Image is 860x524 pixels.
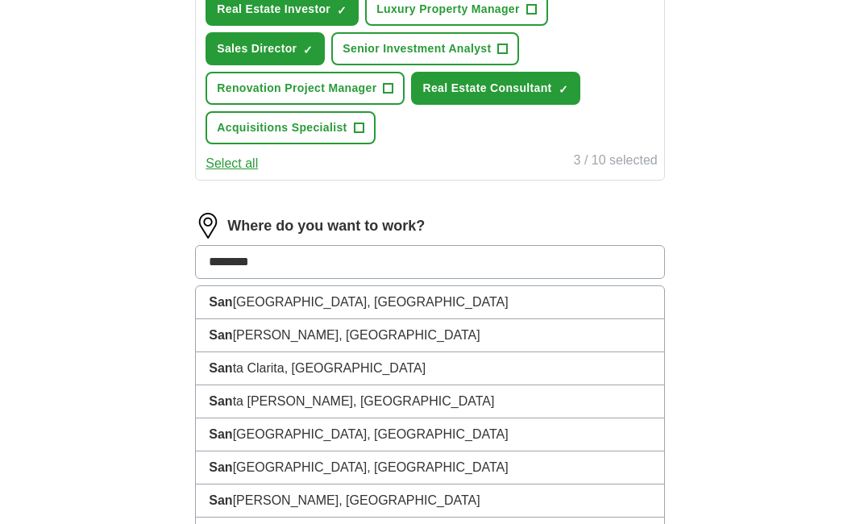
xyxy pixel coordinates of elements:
li: ta Clarita, [GEOGRAPHIC_DATA] [196,352,663,385]
strong: San [209,394,232,408]
strong: San [209,460,232,474]
li: [GEOGRAPHIC_DATA], [GEOGRAPHIC_DATA] [196,286,663,319]
span: Renovation Project Manager [217,80,376,97]
span: ✓ [337,4,347,17]
img: location.png [195,213,221,239]
button: Renovation Project Manager [206,72,405,105]
li: [PERSON_NAME], [GEOGRAPHIC_DATA] [196,484,663,518]
label: Where do you want to work? [227,215,425,237]
strong: San [209,328,232,342]
li: [PERSON_NAME], [GEOGRAPHIC_DATA] [196,319,663,352]
strong: San [209,493,232,507]
button: Senior Investment Analyst [331,32,519,65]
button: Sales Director✓ [206,32,325,65]
span: Real Estate Investor [217,1,330,18]
span: Luxury Property Manager [376,1,520,18]
span: ✓ [559,83,568,96]
span: ✓ [303,44,313,56]
strong: San [209,427,232,441]
li: [GEOGRAPHIC_DATA], [GEOGRAPHIC_DATA] [196,451,663,484]
li: [GEOGRAPHIC_DATA], [GEOGRAPHIC_DATA] [196,418,663,451]
div: 3 / 10 selected [574,151,658,173]
span: Acquisitions Specialist [217,119,347,136]
span: Real Estate Consultant [422,80,551,97]
button: Real Estate Consultant✓ [411,72,580,105]
strong: San [209,295,232,309]
span: Sales Director [217,40,297,57]
button: Select all [206,154,258,173]
button: Acquisitions Specialist [206,111,375,144]
strong: San [209,361,232,375]
span: Senior Investment Analyst [343,40,491,57]
li: ta [PERSON_NAME], [GEOGRAPHIC_DATA] [196,385,663,418]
